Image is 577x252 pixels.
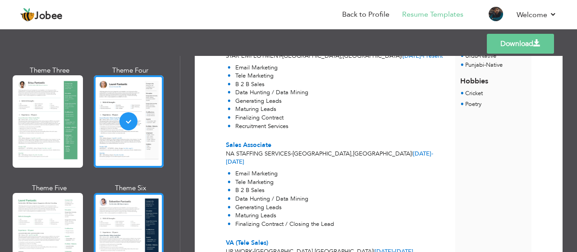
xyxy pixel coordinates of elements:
[228,114,308,122] li: Finalizing Contract
[14,66,85,75] div: Theme Three
[401,52,403,60] span: |
[20,8,35,22] img: jobee.io
[226,238,268,247] span: VA (Tele Sales)
[226,52,280,60] span: Star Employment
[460,76,488,86] span: Hobbies
[465,61,503,70] li: Native
[343,52,401,60] span: [GEOGRAPHIC_DATA]
[228,64,308,72] li: Email Marketing
[228,211,334,220] li: Maturing Leads
[228,195,334,203] li: Data Hunting / Data Mining
[226,150,291,158] span: NA Staffing Services
[293,150,351,158] span: [GEOGRAPHIC_DATA]
[228,178,334,187] li: Tele Marketing
[96,183,166,193] div: Theme Six
[342,9,389,20] a: Back to Profile
[228,186,334,195] li: B 2 B Sales
[228,80,308,89] li: B 2 B Sales
[228,97,308,105] li: Generating Leads
[228,105,308,114] li: Maturing Leads
[14,183,85,193] div: Theme Five
[226,141,271,149] span: Sales Associate
[431,150,433,158] span: -
[465,52,478,60] span: Urdu
[228,170,334,178] li: Email Marketing
[517,9,557,20] a: Welcome
[465,100,481,108] span: Poetry
[35,11,63,21] span: Jobee
[465,89,483,97] span: Cricket
[487,34,554,54] a: Download
[20,8,63,22] a: Jobee
[228,122,308,131] li: Recruitment Services
[353,150,412,158] span: [GEOGRAPHIC_DATA]
[341,52,343,60] span: ,
[96,66,166,75] div: Theme Four
[402,9,463,20] a: Resume Templates
[228,220,334,229] li: Finalizing Contract / Closing the Lead
[403,52,443,60] span: Present
[489,7,503,21] img: Profile Img
[403,52,423,60] span: [DATE]
[413,150,433,158] span: [DATE]
[228,203,334,212] li: Generating Leads
[228,72,308,80] li: Tele Marketing
[351,150,353,158] span: ,
[412,150,413,158] span: |
[280,52,282,60] span: -
[421,52,423,60] span: -
[465,61,484,69] span: Punjabi
[291,150,293,158] span: -
[478,52,480,60] span: -
[228,88,308,97] li: Data Hunting / Data Mining
[484,61,486,69] span: -
[282,52,341,60] span: [GEOGRAPHIC_DATA]
[465,52,503,61] li: Native
[226,150,433,166] span: [DATE]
